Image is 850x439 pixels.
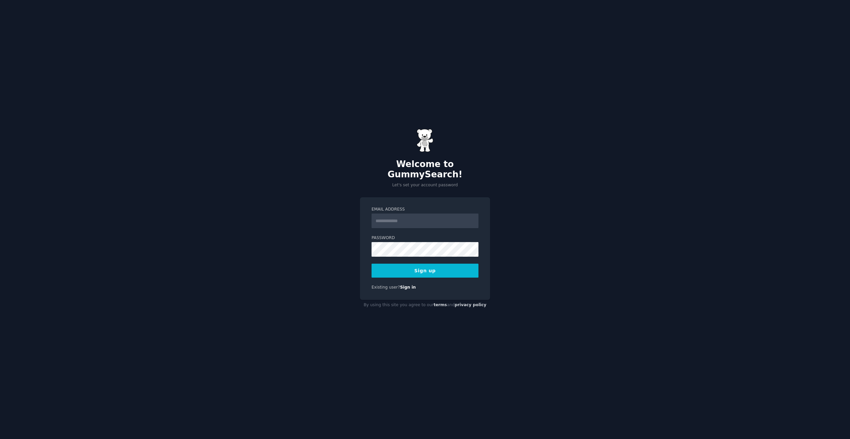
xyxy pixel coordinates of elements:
span: Existing user? [372,285,400,290]
label: Password [372,235,478,241]
a: privacy policy [455,303,486,307]
a: terms [434,303,447,307]
a: Sign in [400,285,416,290]
h2: Welcome to GummySearch! [360,159,490,180]
p: Let's set your account password [360,182,490,188]
div: By using this site you agree to our and [360,300,490,310]
img: Gummy Bear [417,129,433,152]
label: Email Address [372,207,478,213]
button: Sign up [372,264,478,278]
